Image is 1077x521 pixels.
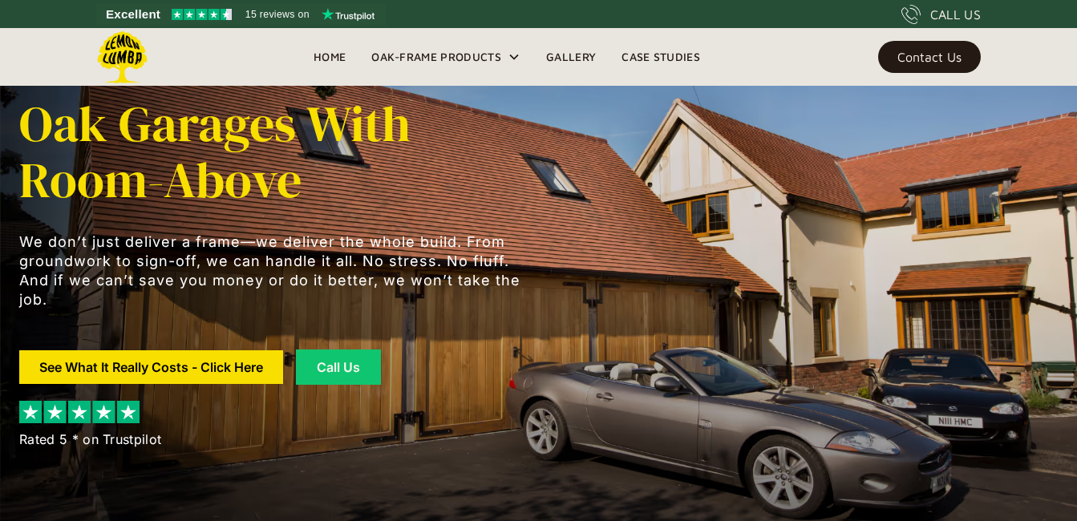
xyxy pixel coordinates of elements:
[106,5,160,24] span: Excellent
[878,41,981,73] a: Contact Us
[897,51,962,63] div: Contact Us
[316,361,361,374] div: Call Us
[322,8,375,21] img: Trustpilot logo
[96,3,386,26] a: See Lemon Lumba reviews on Trustpilot
[901,5,981,24] a: CALL US
[358,28,533,86] div: Oak-Frame Products
[533,45,609,69] a: Gallery
[371,47,501,67] div: Oak-Frame Products
[930,5,981,24] div: CALL US
[301,45,358,69] a: Home
[19,430,161,449] div: Rated 5 * on Trustpilot
[19,350,283,384] a: See What It Really Costs - Click Here
[296,349,381,385] a: Call Us
[172,9,232,20] img: Trustpilot 4.5 stars
[609,45,713,69] a: Case Studies
[19,96,532,208] h1: Oak Garages with Room-Above
[245,5,310,24] span: 15 reviews on
[19,232,532,309] p: We don’t just deliver a frame—we deliver the whole build. From groundwork to sign-off, we can han...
